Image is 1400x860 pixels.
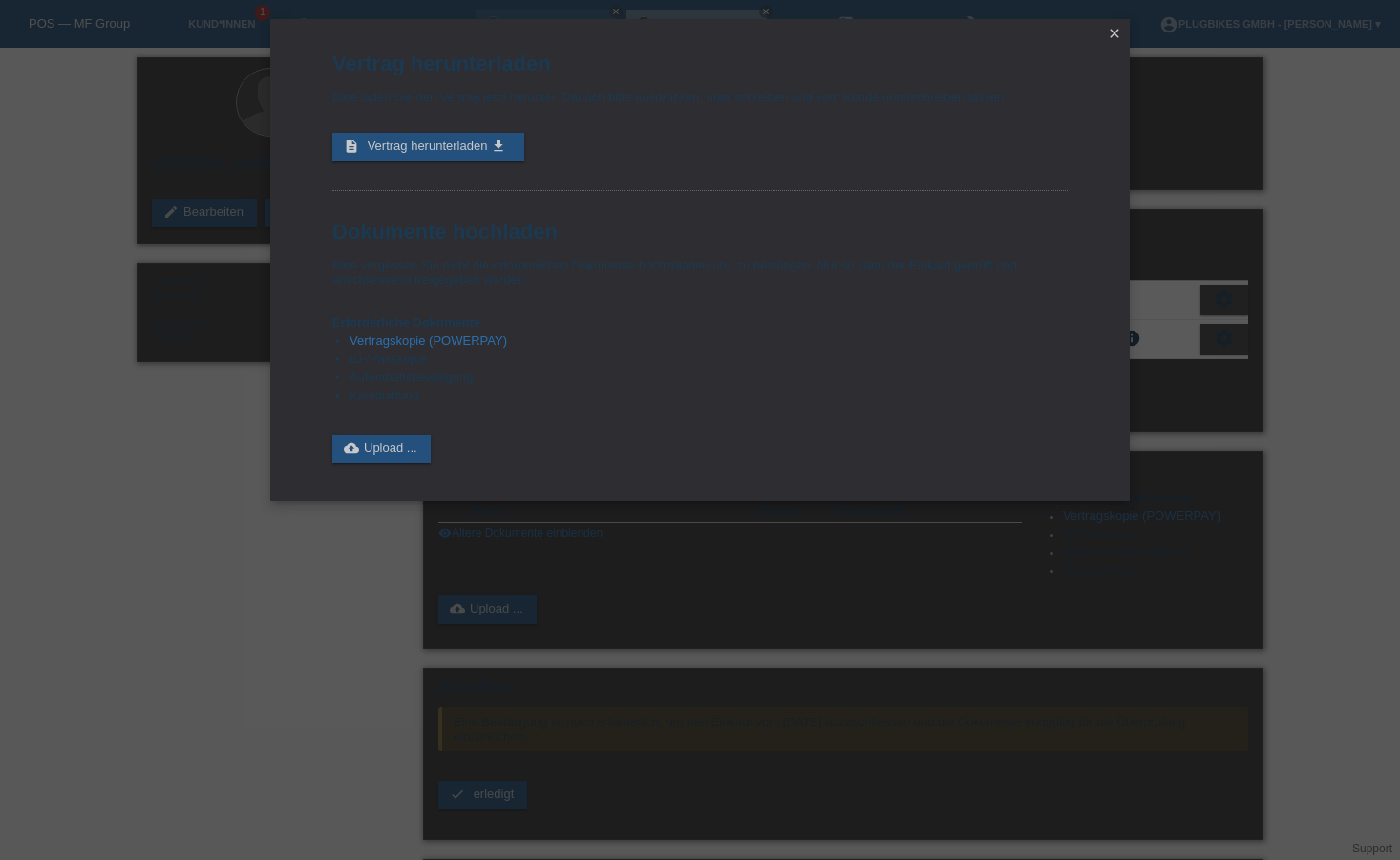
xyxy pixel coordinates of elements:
span: Vertrag herunterladen [368,139,488,153]
i: cloud_upload [344,441,359,456]
h1: Vertrag herunterladen [332,52,1068,75]
h1: Dokumente hochladen [332,220,1068,244]
p: Bitte vergessen Sie nicht die erforderlichen Dokumente hochzuladen und zu bestätigen. Nur so kann... [332,258,1068,287]
i: description [344,139,359,154]
a: cloud_uploadUpload ... [332,435,431,463]
a: close [1102,24,1127,46]
i: get_app [491,139,506,154]
a: description Vertrag herunterladen get_app [332,133,524,161]
a: Vertragskopie (POWERPAY) [350,333,507,348]
li: ID-/Passkopie [350,352,1068,370]
h4: Erforderliche Dokumente [332,315,1068,330]
i: close [1107,26,1122,41]
p: Bitte laden Sie den Vertrag jetzt herunter. Danach bitte ausdrucken, unterschreiben und vom Kunde... [332,90,1068,104]
li: Kaufquittung [350,388,1068,406]
li: Aufenthaltsbewilligung [350,370,1068,388]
